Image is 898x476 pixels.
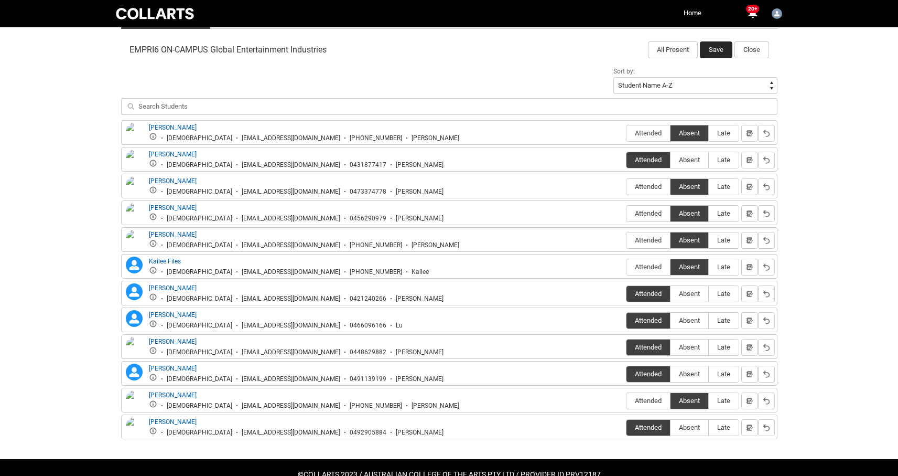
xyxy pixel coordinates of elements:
div: [EMAIL_ADDRESS][DOMAIN_NAME] [242,402,340,410]
img: Shenal Wickramasinghe [126,417,143,440]
button: Reset [758,125,775,142]
a: [PERSON_NAME] [149,151,197,158]
div: [PHONE_NUMBER] [350,268,402,276]
span: Attended [626,183,670,191]
span: 20+ [746,5,759,13]
img: Sarah Russell [126,390,143,414]
div: [DEMOGRAPHIC_DATA] [167,322,232,330]
a: [PERSON_NAME] [149,311,197,319]
button: 20+ [746,7,759,20]
span: Attended [626,290,670,298]
span: Absent [670,343,708,351]
button: Reset [758,205,775,222]
button: Reset [758,419,775,436]
button: Reset [758,259,775,276]
div: [EMAIL_ADDRESS][DOMAIN_NAME] [242,134,340,142]
span: Late [709,129,739,137]
button: Reset [758,232,775,249]
img: Adam Tulipano [126,123,143,146]
img: Chrissie Vincent [772,8,782,19]
img: Chloe Olivier-Rowan [126,176,143,207]
img: Molly Milner [126,337,143,360]
div: [PHONE_NUMBER] [350,241,402,249]
button: All Present [648,41,698,58]
span: Late [709,263,739,271]
a: [PERSON_NAME] [149,231,197,238]
div: [DEMOGRAPHIC_DATA] [167,134,232,142]
div: Lu [396,322,403,330]
div: [PERSON_NAME] [396,295,443,303]
div: 0456290979 [350,215,386,223]
div: [DEMOGRAPHIC_DATA] [167,402,232,410]
div: [PHONE_NUMBER] [350,402,402,410]
div: [EMAIL_ADDRESS][DOMAIN_NAME] [242,268,340,276]
div: [EMAIL_ADDRESS][DOMAIN_NAME] [242,375,340,383]
input: Search Students [121,98,777,115]
div: [EMAIL_ADDRESS][DOMAIN_NAME] [242,188,340,196]
span: Late [709,156,739,164]
div: [PERSON_NAME] [412,134,459,142]
div: [PERSON_NAME] [396,348,443,356]
a: [PERSON_NAME] [149,418,197,426]
span: Late [709,316,739,324]
a: [PERSON_NAME] [149,392,197,399]
a: [PERSON_NAME] [149,177,197,185]
a: [PERSON_NAME] [149,338,197,345]
div: [PERSON_NAME] [396,375,443,383]
button: Reset [758,366,775,383]
button: Notes [741,152,758,168]
button: Notes [741,285,758,302]
div: 0492905884 [350,429,386,437]
span: Late [709,424,739,431]
span: Absent [670,370,708,378]
button: Reset [758,178,775,195]
div: [DEMOGRAPHIC_DATA] [167,295,232,303]
span: Late [709,209,739,217]
div: [DEMOGRAPHIC_DATA] [167,215,232,223]
button: User Profile Chrissie Vincent [769,4,785,21]
button: Notes [741,393,758,409]
div: [PERSON_NAME] [412,402,459,410]
div: 0473374778 [350,188,386,196]
div: [EMAIL_ADDRESS][DOMAIN_NAME] [242,241,340,249]
button: Notes [741,232,758,249]
button: Reset [758,285,775,302]
span: Attended [626,424,670,431]
span: Absent [670,290,708,298]
a: Kailee Files [149,258,181,265]
span: Attended [626,156,670,164]
span: Late [709,183,739,191]
div: [EMAIL_ADDRESS][DOMAIN_NAME] [242,322,340,330]
div: [PERSON_NAME] [396,215,443,223]
button: Close [734,41,769,58]
div: 0448629882 [350,348,386,356]
div: [EMAIL_ADDRESS][DOMAIN_NAME] [242,348,340,356]
div: [EMAIL_ADDRESS][DOMAIN_NAME] [242,295,340,303]
span: Absent [670,209,708,217]
span: Late [709,290,739,298]
button: Save [700,41,732,58]
span: Absent [670,183,708,191]
div: [DEMOGRAPHIC_DATA] [167,241,232,249]
lightning-icon: Sam Whitford [126,364,143,380]
span: Late [709,397,739,405]
span: Absent [670,129,708,137]
span: Attended [626,129,670,137]
lightning-icon: Kailee Files [126,257,143,273]
button: Reset [758,339,775,356]
button: Notes [741,178,758,195]
div: [PERSON_NAME] [396,188,443,196]
div: 0491139199 [350,375,386,383]
a: [PERSON_NAME] [149,284,197,292]
div: 0431877417 [350,161,386,169]
img: John Drinnan [126,230,143,253]
div: 0421240266 [350,295,386,303]
lightning-icon: lucy welch [126,310,143,327]
button: Notes [741,419,758,436]
div: [PERSON_NAME] [412,241,459,249]
div: [DEMOGRAPHIC_DATA] [167,375,232,383]
button: Notes [741,259,758,276]
span: Absent [670,236,708,244]
span: Late [709,236,739,244]
button: Notes [741,205,758,222]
